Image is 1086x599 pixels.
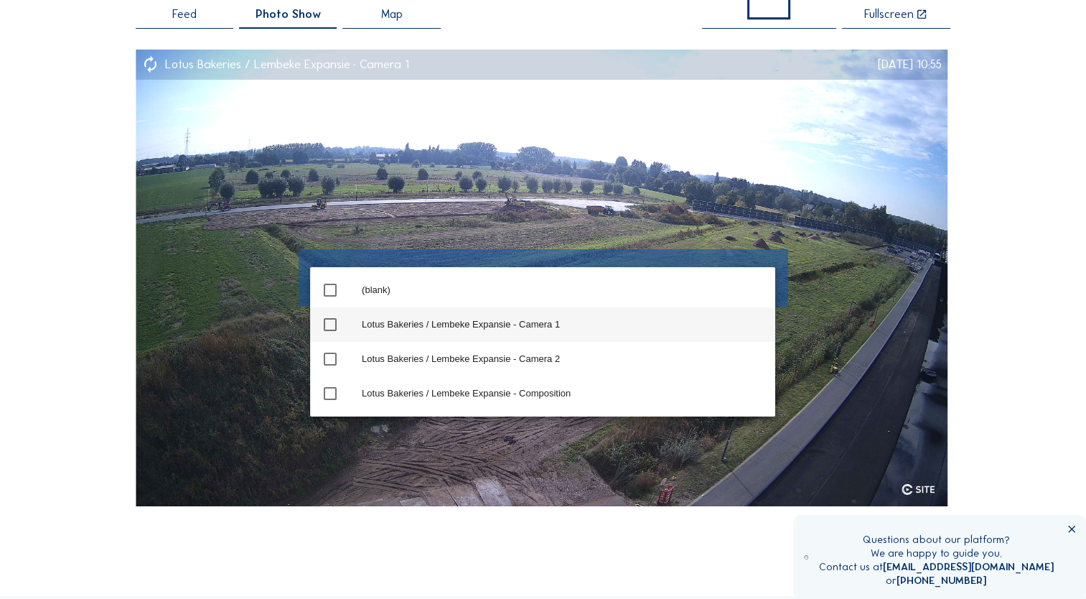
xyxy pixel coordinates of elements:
div: Camera 1 [360,59,409,71]
div: Fullscreen [864,9,914,21]
div: Lotus Bakeries / Lembeke Expansie - Composition [362,388,764,399]
span: Photo Show [256,9,321,20]
i: check_box_outline_blank [322,385,339,402]
div: Questions about our platform? [819,533,1054,547]
a: Lotus Bakeries / Lembeke ExpansieCamera 1[DATE] 10:55Imagelogo [136,50,947,506]
div: [DATE] 10:55 [878,59,942,71]
span: Feed [172,9,197,20]
img: logo [902,484,935,495]
span: Map [381,9,403,20]
div: or [819,574,1054,588]
img: Image [136,50,947,506]
div: We are happy to guide you. [819,547,1054,560]
img: operator [804,533,808,581]
i: check_box_outline_blank [322,350,339,368]
div: (blank) [362,284,764,296]
div: Lotus Bakeries / Lembeke Expansie - Camera 2 [362,353,764,365]
div: Lotus Bakeries / Lembeke Expansie - Camera 1 [362,319,764,330]
i: check_box_outline_blank [322,282,339,299]
div: Lotus Bakeries / Lembeke Expansie [165,59,360,71]
i: check_box_outline_blank [322,316,339,333]
a: [PHONE_NUMBER] [897,574,986,587]
a: [EMAIL_ADDRESS][DOMAIN_NAME] [883,560,1054,573]
div: Contact us at [819,560,1054,574]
